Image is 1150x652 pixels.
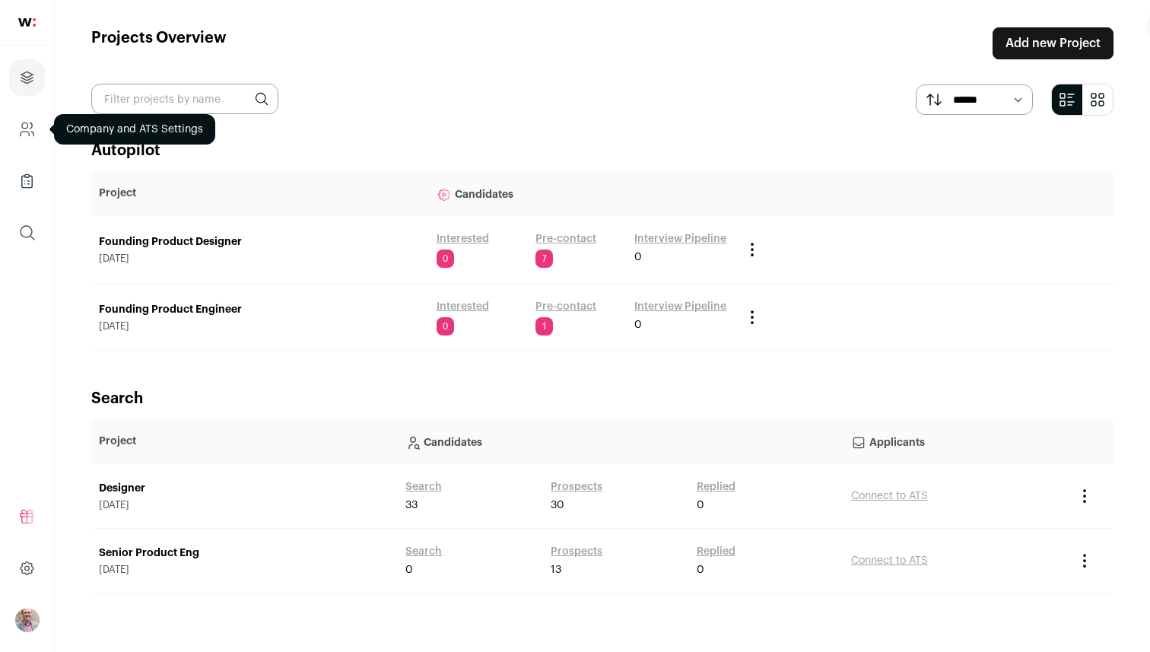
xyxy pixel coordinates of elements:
[1075,487,1094,505] button: Project Actions
[15,608,40,632] button: Open dropdown
[91,388,1113,409] h2: Search
[99,434,390,449] p: Project
[99,234,421,250] a: Founding Product Designer
[851,426,1060,456] p: Applicants
[54,114,215,145] div: Company and ATS Settings
[743,308,761,326] button: Project Actions
[405,426,836,456] p: Candidates
[851,555,928,566] a: Connect to ATS
[91,140,1113,161] h2: Autopilot
[15,608,40,632] img: 190284-medium_jpg
[437,250,454,268] span: 0
[851,491,928,501] a: Connect to ATS
[99,499,390,511] span: [DATE]
[18,18,36,27] img: wellfound-shorthand-0d5821cbd27db2630d0214b213865d53afaa358527fdda9d0ea32b1df1b89c2c.svg
[634,250,642,265] span: 0
[993,27,1113,59] a: Add new Project
[743,240,761,259] button: Project Actions
[1075,552,1094,570] button: Project Actions
[9,163,45,199] a: Company Lists
[551,562,561,577] span: 13
[99,186,421,201] p: Project
[535,250,553,268] span: 7
[99,545,390,561] a: Senior Product Eng
[99,302,421,317] a: Founding Product Engineer
[437,299,489,314] a: Interested
[697,544,735,559] a: Replied
[535,299,596,314] a: Pre-contact
[551,498,564,513] span: 30
[437,231,489,246] a: Interested
[697,498,704,513] span: 0
[535,231,596,246] a: Pre-contact
[99,253,421,265] span: [DATE]
[634,231,726,246] a: Interview Pipeline
[551,479,602,495] a: Prospects
[405,498,418,513] span: 33
[634,299,726,314] a: Interview Pipeline
[91,27,227,59] h1: Projects Overview
[697,562,704,577] span: 0
[437,317,454,336] span: 0
[9,59,45,96] a: Projects
[405,544,442,559] a: Search
[437,178,728,208] p: Candidates
[405,479,442,495] a: Search
[551,544,602,559] a: Prospects
[9,111,45,148] a: Company and ATS Settings
[99,320,421,332] span: [DATE]
[99,481,390,496] a: Designer
[99,564,390,576] span: [DATE]
[634,317,642,332] span: 0
[535,317,553,336] span: 1
[91,84,278,114] input: Filter projects by name
[405,562,413,577] span: 0
[697,479,735,495] a: Replied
